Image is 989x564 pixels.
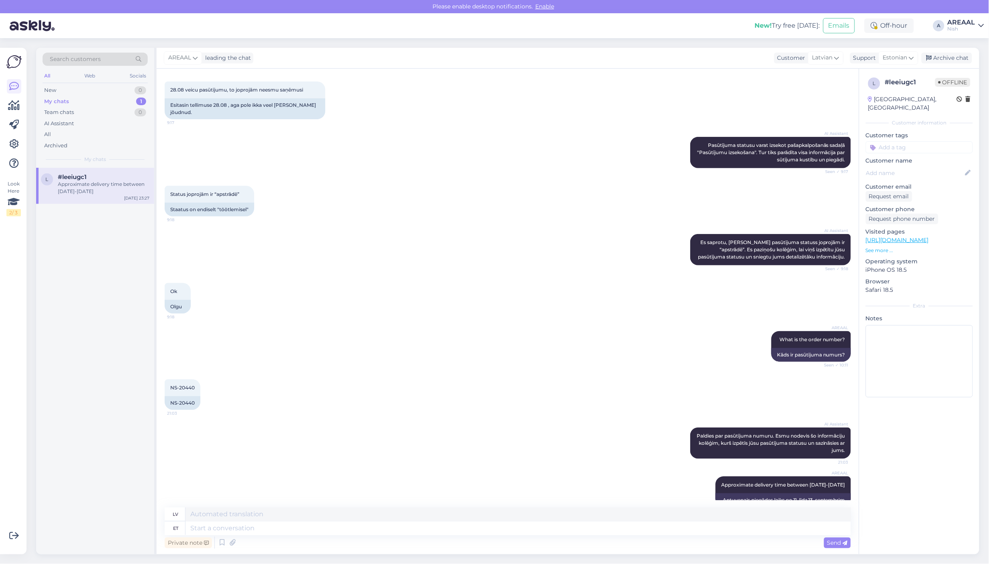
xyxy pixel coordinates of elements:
div: All [44,130,51,138]
span: AREAAL [818,325,848,331]
span: Offline [935,78,971,87]
div: Customer information [866,119,973,126]
span: AREAAL [818,470,848,476]
div: Off-hour [865,18,914,33]
div: Olgu [165,300,191,314]
div: A [933,20,944,31]
div: # leeiugc1 [885,77,935,87]
div: NS-20440 [165,396,200,410]
span: Latvian [812,53,833,62]
div: Look Here [6,180,21,216]
input: Add a tag [866,141,973,153]
div: Support [850,54,876,62]
span: Paldies par pasūtījuma numuru. Esmu nodevis šo informāciju kolēģim, kurš izpētīs jūsu pasūtījuma ... [697,433,846,453]
p: Customer email [866,183,973,191]
div: 1 [136,98,146,106]
span: Approximate delivery time between [DATE]-[DATE] [721,482,845,488]
span: 21:03 [167,410,197,416]
span: Search customers [50,55,101,63]
div: Try free [DATE]: [755,21,820,31]
div: Request email [866,191,912,202]
p: Safari 18.5 [866,286,973,294]
span: 28.08 veicu pasūtījumu, to joprojām neesmu saņēmusi [170,87,303,93]
span: 21:03 [818,459,848,465]
div: Web [83,71,97,81]
div: Staatus on endiselt "töötlemisel" [165,203,254,216]
div: Socials [128,71,148,81]
p: Customer phone [866,205,973,214]
span: Enable [533,3,557,10]
div: AREAAL [948,19,975,26]
p: Browser [866,277,973,286]
span: Seen ✓ 9:17 [818,169,848,175]
div: Esitasin tellimuse 28.08 , aga pole ikka veel [PERSON_NAME] jõudnud. [165,98,325,119]
div: My chats [44,98,69,106]
span: 9:17 [167,120,197,126]
img: Askly Logo [6,54,22,69]
div: [DATE] 23:27 [124,195,149,201]
p: Customer tags [866,131,973,140]
div: Team chats [44,108,74,116]
div: Private note [165,538,212,548]
span: Seen ✓ 10:11 [818,362,848,368]
div: AI Assistant [44,120,74,128]
div: Customer [774,54,805,62]
span: AI Assistant [818,228,848,234]
span: Seen ✓ 9:18 [818,266,848,272]
span: 9:18 [167,217,197,223]
span: l [873,80,876,86]
div: lv [173,507,179,521]
span: NS-20440 [170,385,195,391]
b: New! [755,22,772,29]
input: Add name [866,169,964,177]
div: Extra [866,302,973,309]
div: [GEOGRAPHIC_DATA], [GEOGRAPHIC_DATA] [868,95,957,112]
p: Customer name [866,157,973,165]
div: Nish [948,26,975,32]
div: 0 [135,108,146,116]
span: #leeiugc1 [58,173,87,181]
span: Send [827,539,848,546]
div: Archived [44,142,67,150]
div: 0 [135,86,146,94]
div: et [173,521,178,535]
p: Notes [866,314,973,323]
span: Status joprojām ir “apstrādē” [170,191,239,197]
span: l [46,176,49,182]
p: Operating system [866,257,973,266]
p: Visited pages [866,228,973,236]
a: [URL][DOMAIN_NAME] [866,236,929,244]
p: iPhone OS 18.5 [866,266,973,274]
div: Request phone number [866,214,938,224]
span: Ok [170,288,177,294]
div: leading the chat [202,54,251,62]
button: Emails [823,18,855,33]
div: All [43,71,52,81]
span: Estonian [883,53,907,62]
p: See more ... [866,247,973,254]
span: Pasūtījuma statusu varat izsekot pašapkalpošanās sadaļā "Pasūtījumu izsekošana". Tur tiks parādīt... [697,142,846,163]
span: My chats [84,156,106,163]
a: AREAALNish [948,19,984,32]
span: AREAAL [168,53,191,62]
div: Approximate delivery time between [DATE]-[DATE] [58,181,149,195]
div: Aptuvenais piegādes laiks no 11. līdz 13. septembrim [716,493,851,507]
div: Archive chat [922,53,972,63]
span: What is the order number? [779,336,845,342]
span: AI Assistant [818,421,848,427]
div: 2 / 3 [6,209,21,216]
div: Kāds ir pasūtījuma numurs? [771,348,851,362]
span: AI Assistant [818,130,848,136]
span: 9:18 [167,314,197,320]
span: Es saprotu, [PERSON_NAME] pasūtījuma statuss joprojām ir “apstrādē”. Es paziņošu kolēģim, lai viņ... [698,239,846,260]
div: New [44,86,56,94]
